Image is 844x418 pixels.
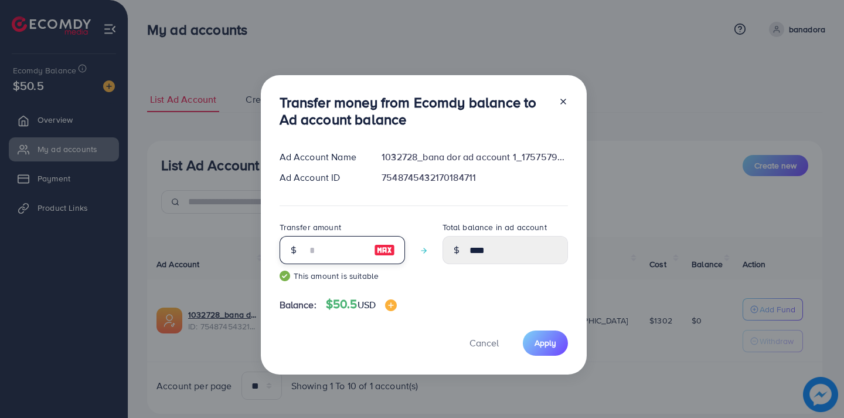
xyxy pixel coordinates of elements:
[469,336,499,349] span: Cancel
[280,271,290,281] img: guide
[280,94,549,128] h3: Transfer money from Ecomdy balance to Ad account balance
[326,297,397,312] h4: $50.5
[455,331,513,356] button: Cancel
[374,243,395,257] img: image
[280,221,341,233] label: Transfer amount
[535,337,556,349] span: Apply
[372,150,577,164] div: 1032728_bana dor ad account 1_1757579407255
[270,150,373,164] div: Ad Account Name
[280,298,316,312] span: Balance:
[358,298,376,311] span: USD
[523,331,568,356] button: Apply
[372,171,577,184] div: 7548745432170184711
[280,270,405,282] small: This amount is suitable
[443,221,547,233] label: Total balance in ad account
[385,299,397,311] img: image
[270,171,373,184] div: Ad Account ID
